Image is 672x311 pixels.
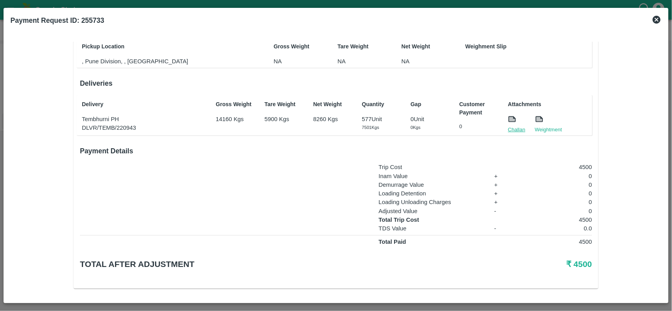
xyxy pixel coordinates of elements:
[82,100,207,109] p: Delivery
[379,217,419,223] strong: Total Trip Cost
[11,17,104,24] b: Payment Request ID: 255733
[379,163,485,171] p: Trip Cost
[402,57,441,66] p: NA
[521,180,592,189] p: 0
[494,207,512,215] p: -
[82,115,207,123] p: Tembhurni PH
[80,78,592,89] h6: Deliveries
[508,100,590,109] p: Attachments
[337,57,377,66] p: NA
[313,115,353,123] p: 8260 Kgs
[379,239,406,245] strong: Total Paid
[265,100,304,109] p: Tare Weight
[337,42,377,51] p: Tare Weight
[274,42,313,51] p: Gross Weight
[80,259,421,270] h5: Total after adjustment
[362,125,379,130] span: 7501 Kgs
[411,125,420,130] span: 0 Kgs
[362,115,401,123] p: 577 Unit
[313,100,353,109] p: Net Weight
[521,163,592,171] p: 4500
[411,100,450,109] p: Gap
[379,189,485,198] p: Loading Detention
[379,198,485,206] p: Loading Unloading Charges
[521,207,592,215] p: 0
[535,126,562,134] a: Weightment
[521,172,592,180] p: 0
[521,224,592,233] p: 0.0
[459,123,499,131] p: 0
[494,180,512,189] p: +
[379,207,485,215] p: Adjusted Value
[521,215,592,224] p: 4500
[362,100,401,109] p: Quantity
[421,259,592,270] h5: ₹ 4500
[521,237,592,246] p: 4500
[402,42,441,51] p: Net Weight
[521,198,592,206] p: 0
[80,145,592,156] h6: Payment Details
[521,189,592,198] p: 0
[379,172,485,180] p: Inam Value
[82,123,207,132] p: DLVR/TEMB/220943
[465,42,590,51] p: Weighment Slip
[379,180,485,189] p: Demurrage Value
[216,115,255,123] p: 14160 Kgs
[216,100,255,109] p: Gross Weight
[82,42,249,51] p: Pickup Location
[494,172,512,180] p: +
[274,57,313,66] p: NA
[494,224,512,233] p: -
[494,198,512,206] p: +
[508,126,525,134] a: Challan
[82,57,249,66] p: , Pune Division, , [GEOGRAPHIC_DATA]
[379,224,485,233] p: TDS Value
[265,115,304,123] p: 5900 Kgs
[411,115,450,123] p: 0 Unit
[494,189,512,198] p: +
[459,100,499,117] p: Customer Payment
